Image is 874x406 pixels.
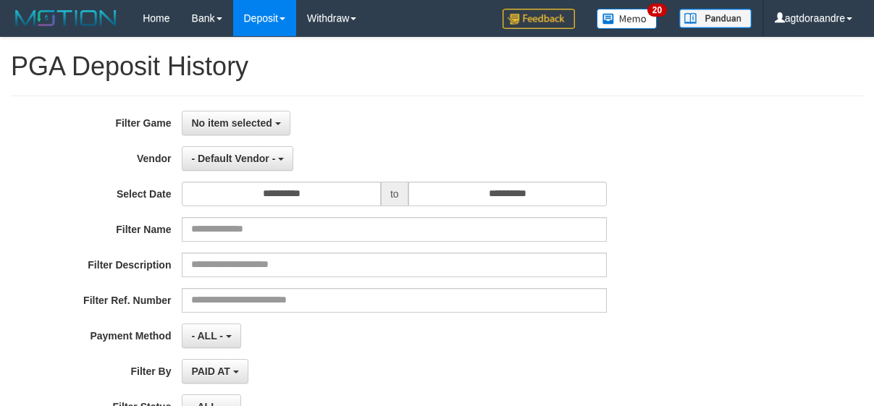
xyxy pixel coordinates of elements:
[191,153,275,164] span: - Default Vendor -
[182,323,240,348] button: - ALL -
[597,9,657,29] img: Button%20Memo.svg
[647,4,667,17] span: 20
[182,359,248,384] button: PAID AT
[503,9,575,29] img: Feedback.jpg
[182,111,290,135] button: No item selected
[381,182,408,206] span: to
[11,7,121,29] img: MOTION_logo.png
[191,365,230,377] span: PAID AT
[182,146,293,171] button: - Default Vendor -
[191,330,223,342] span: - ALL -
[11,52,863,81] h1: PGA Deposit History
[191,117,272,129] span: No item selected
[679,9,752,28] img: panduan.png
